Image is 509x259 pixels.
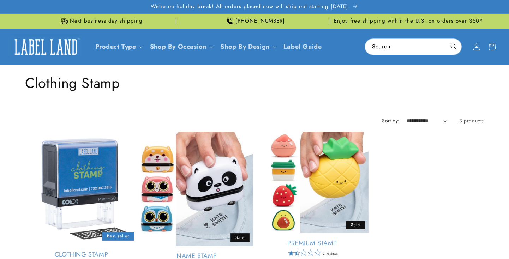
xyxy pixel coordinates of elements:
summary: Shop By Occasion [146,38,216,55]
summary: Shop By Design [216,38,279,55]
label: Sort by: [382,117,399,124]
iframe: Gorgias Floating Chat [361,226,502,252]
a: Product Type [95,42,136,51]
span: Label Guide [283,43,322,51]
summary: Product Type [91,38,146,55]
div: Announcement [333,14,484,29]
a: Label Land [8,33,84,60]
span: [PHONE_NUMBER] [235,18,285,25]
div: Announcement [179,14,330,29]
a: Label Guide [279,38,326,55]
div: Announcement [25,14,176,29]
a: Premium Stamp [256,239,369,247]
span: 3 products [459,117,484,124]
span: Shop By Occasion [150,43,207,51]
span: Enjoy free shipping within the U.S. on orders over $50* [334,18,483,25]
span: We’re on holiday break! All orders placed now will ship out starting [DATE]. [151,3,351,10]
button: Search [446,39,461,54]
img: Label Land [11,36,81,58]
h1: Clothing Stamp [25,74,484,92]
span: Next business day shipping [70,18,143,25]
a: Shop By Design [220,42,269,51]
